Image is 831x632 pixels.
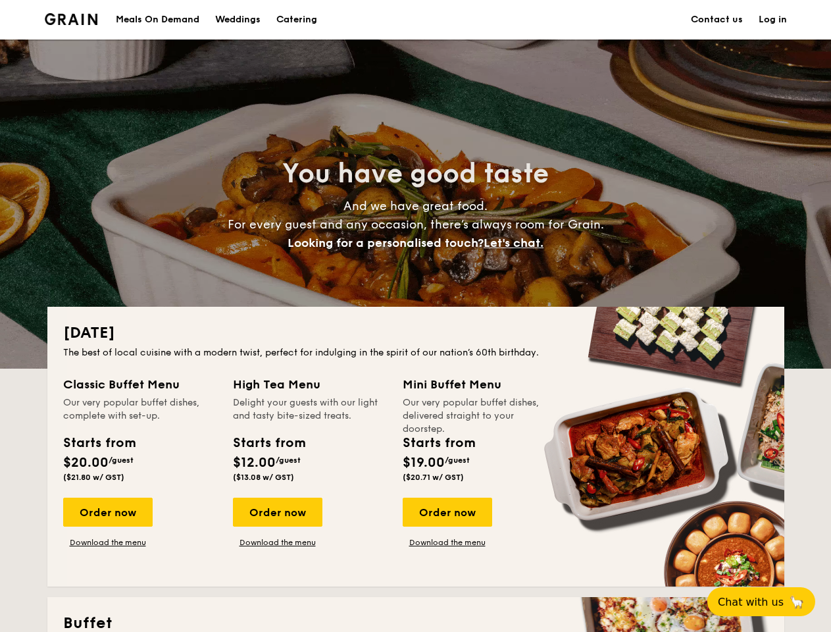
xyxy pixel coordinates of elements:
span: /guest [445,456,470,465]
a: Download the menu [233,537,322,548]
div: Starts from [233,433,305,453]
span: Let's chat. [484,236,543,250]
a: Logotype [45,13,98,25]
span: Looking for a personalised touch? [288,236,484,250]
div: Order now [233,498,322,527]
h2: [DATE] [63,323,768,344]
div: The best of local cuisine with a modern twist, perfect for indulging in the spirit of our nation’... [63,346,768,359]
div: Order now [403,498,492,527]
span: $19.00 [403,455,445,471]
div: Our very popular buffet dishes, complete with set-up. [63,396,217,423]
span: ($21.80 w/ GST) [63,473,124,482]
div: Starts from [403,433,474,453]
span: ($13.08 w/ GST) [233,473,294,482]
span: Chat with us [718,596,784,608]
span: $20.00 [63,455,109,471]
div: Starts from [63,433,135,453]
span: 🦙 [789,594,805,610]
div: Delight your guests with our light and tasty bite-sized treats. [233,396,387,423]
div: Classic Buffet Menu [63,375,217,394]
div: High Tea Menu [233,375,387,394]
div: Order now [63,498,153,527]
a: Download the menu [63,537,153,548]
span: You have good taste [282,158,549,190]
button: Chat with us🦙 [707,587,815,616]
span: /guest [276,456,301,465]
img: Grain [45,13,98,25]
span: And we have great food. For every guest and any occasion, there’s always room for Grain. [228,199,604,250]
div: Our very popular buffet dishes, delivered straight to your doorstep. [403,396,557,423]
span: $12.00 [233,455,276,471]
div: Mini Buffet Menu [403,375,557,394]
span: ($20.71 w/ GST) [403,473,464,482]
span: /guest [109,456,134,465]
a: Download the menu [403,537,492,548]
